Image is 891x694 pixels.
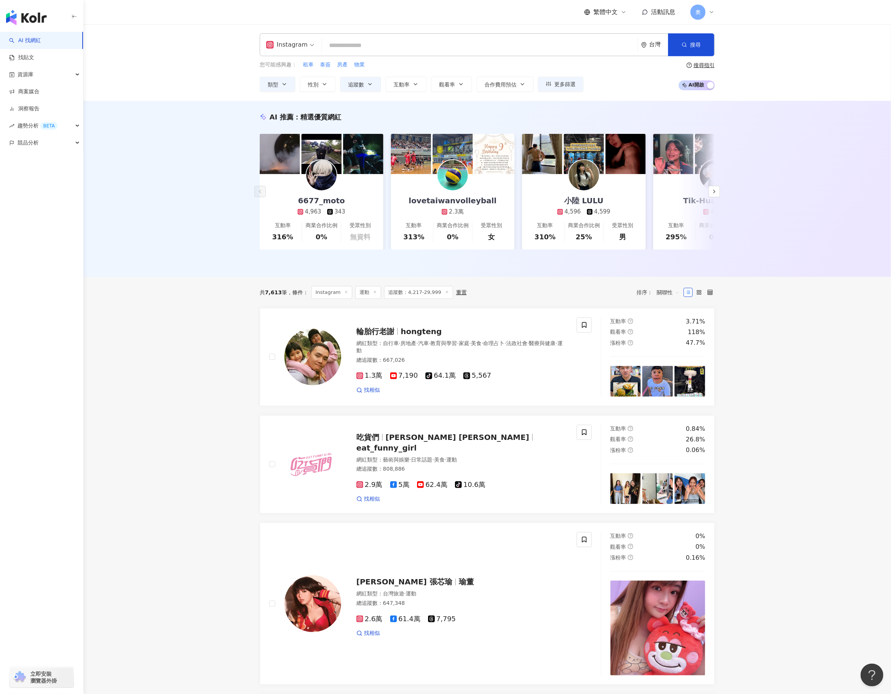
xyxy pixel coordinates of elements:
a: 小陸 LULU4,5964,599互動率310%商業合作比例25%受眾性別男 [522,174,646,250]
a: 找貼文 [9,54,34,61]
span: 找相似 [364,386,380,394]
span: 找相似 [364,630,380,637]
span: 7,613 [265,289,282,295]
img: post-image [343,134,383,174]
div: 受眾性別 [481,222,502,229]
div: 總追蹤數 ： 647,348 [356,600,568,607]
span: 7,190 [390,372,418,380]
img: post-image [653,134,693,174]
div: 4,599 [594,208,610,216]
span: [PERSON_NAME] 張芯瑜 [356,577,452,586]
span: 合作費用預估 [485,82,516,88]
div: 網紅類型 ： [356,590,568,598]
div: 310% [535,232,556,242]
div: 台灣 [649,41,668,48]
span: 漲粉率 [610,554,626,561]
span: 吃貨們 [356,433,379,442]
span: · [416,340,418,346]
img: post-image [610,366,641,397]
div: 47.7% [686,339,705,347]
span: · [505,340,506,346]
div: 網紅類型 ： [356,340,568,355]
span: question-circle [628,340,633,345]
div: 商業合作比例 [568,222,600,229]
span: 家庭 [459,340,469,346]
button: 租車 [303,61,314,69]
img: post-image [642,473,673,504]
a: Tik-Huat Tshuà4,256互動率295%商業合作比例0%受眾性別男 [653,174,777,250]
span: 趨勢分析 [17,117,58,134]
span: 62.4萬 [417,481,447,489]
a: searchAI 找網紅 [9,37,41,44]
div: 搜尋指引 [693,62,715,68]
div: 25% [576,232,592,242]
span: · [429,340,430,346]
div: 總追蹤數 ： 808,886 [356,465,568,473]
span: question-circle [628,329,633,334]
div: Instagram [266,39,307,51]
span: Instagram [311,286,352,299]
span: 觀看率 [439,82,455,88]
div: 343 [334,208,345,216]
a: KOL Avatar輪胎行老謝hongteng網紅類型：自行車·房地產·汽車·教育與學習·家庭·美食·命理占卜·法政社會·醫療與健康·運動總追蹤數：667,0261.3萬7,19064.1萬5,... [260,308,715,406]
div: 女 [488,232,495,242]
img: logo [6,10,47,25]
div: 無資料 [350,232,370,242]
span: · [399,340,400,346]
div: 0% [696,543,705,551]
span: 漲粉率 [610,340,626,346]
div: 4,963 [305,208,321,216]
span: 教育與學習 [430,340,457,346]
div: 小陸 LULU [557,195,611,206]
span: 房地產 [400,340,416,346]
span: 更多篩選 [554,81,576,87]
div: 295% [666,232,687,242]
span: question-circle [628,555,633,560]
span: 觀看率 [610,436,626,442]
div: 重置 [456,289,467,295]
span: 活動訊息 [651,8,675,16]
span: 條件 ： [287,289,308,295]
div: 2.3萬 [449,208,464,216]
a: chrome extension立即安裝 瀏覽器外掛 [10,667,74,688]
img: KOL Avatar [438,160,468,190]
a: 洞察報告 [9,105,39,113]
div: 商業合作比例 [306,222,337,229]
img: KOL Avatar [284,575,341,632]
span: 找相似 [364,495,380,503]
span: 命理占卜 [483,340,505,346]
div: 排序： [637,286,684,298]
span: question-circle [628,426,633,431]
img: post-image [610,473,641,504]
div: 0.06% [686,446,705,454]
span: 台灣旅遊 [383,590,404,597]
span: 61.4萬 [390,615,420,623]
a: lovetaiwanvolleyball2.3萬互動率313%商業合作比例0%受眾性別女 [391,174,515,250]
span: 輪胎行老謝 [356,327,394,336]
span: question-circle [628,533,633,539]
button: 性別 [300,77,336,92]
span: question-circle [687,63,692,68]
div: 互動率 [275,222,291,229]
img: post-image [564,134,604,174]
button: 房產 [337,61,348,69]
div: 4,256 [711,208,727,216]
span: · [432,457,434,463]
button: 觀看率 [431,77,472,92]
span: · [469,340,471,346]
span: 觀看率 [610,329,626,335]
span: 互動率 [610,318,626,324]
div: BETA [40,122,58,130]
div: 26.8% [686,435,705,444]
button: 物業 [354,61,365,69]
div: 0% [709,232,721,242]
a: 找相似 [356,386,380,394]
span: 藝術與娛樂 [383,457,409,463]
div: 互動率 [406,222,422,229]
div: 0.84% [686,425,705,433]
iframe: Help Scout Beacon - Open [861,664,883,686]
span: 關聯性 [657,286,679,298]
span: · [409,457,411,463]
a: KOL Avatar吃貨們[PERSON_NAME] [PERSON_NAME]eat_funny_girl網紅類型：藝術與娛樂·日常話題·美食·運動總追蹤數：808,8862.9萬5萬62.4... [260,415,715,513]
